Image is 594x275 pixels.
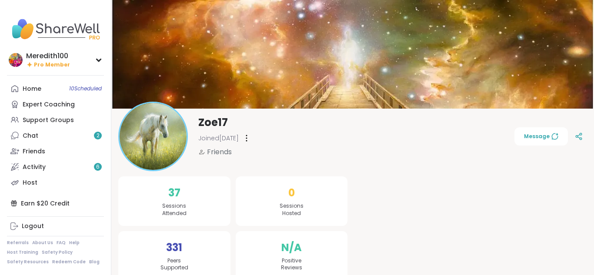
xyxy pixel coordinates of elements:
[207,147,232,157] span: Friends
[7,143,104,159] a: Friends
[7,128,104,143] a: Chat2
[7,249,38,255] a: Host Training
[168,185,180,201] span: 37
[9,53,23,67] img: Meredith100
[23,179,37,187] div: Host
[23,116,74,125] div: Support Groups
[26,51,70,61] div: Meredith100
[7,240,29,246] a: Referrals
[514,127,568,146] button: Message
[7,112,104,128] a: Support Groups
[57,240,66,246] a: FAQ
[97,132,100,139] span: 2
[32,240,53,246] a: About Us
[7,219,104,234] a: Logout
[280,202,304,217] span: Sessions Hosted
[160,257,188,272] span: Peers Supported
[89,259,100,265] a: Blog
[281,240,302,255] span: N/A
[52,259,86,265] a: Redeem Code
[23,85,41,93] div: Home
[288,185,295,201] span: 0
[23,132,38,140] div: Chat
[7,195,104,211] div: Earn $20 Credit
[69,240,80,246] a: Help
[7,159,104,175] a: Activity6
[120,103,187,170] img: Zoe17
[281,257,302,272] span: Positive Reviews
[524,133,558,140] span: Message
[42,249,73,255] a: Safety Policy
[162,202,187,217] span: Sessions Attended
[69,85,102,92] span: 10 Scheduled
[7,14,104,44] img: ShareWell Nav Logo
[7,81,104,96] a: Home10Scheduled
[22,222,44,231] div: Logout
[23,100,75,109] div: Expert Coaching
[23,147,45,156] div: Friends
[34,61,70,69] span: Pro Member
[198,116,228,129] span: Zoe17
[7,259,49,265] a: Safety Resources
[198,134,239,142] span: Joined [DATE]
[23,163,46,172] div: Activity
[166,240,182,255] span: 331
[7,175,104,190] a: Host
[7,96,104,112] a: Expert Coaching
[96,163,100,171] span: 6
